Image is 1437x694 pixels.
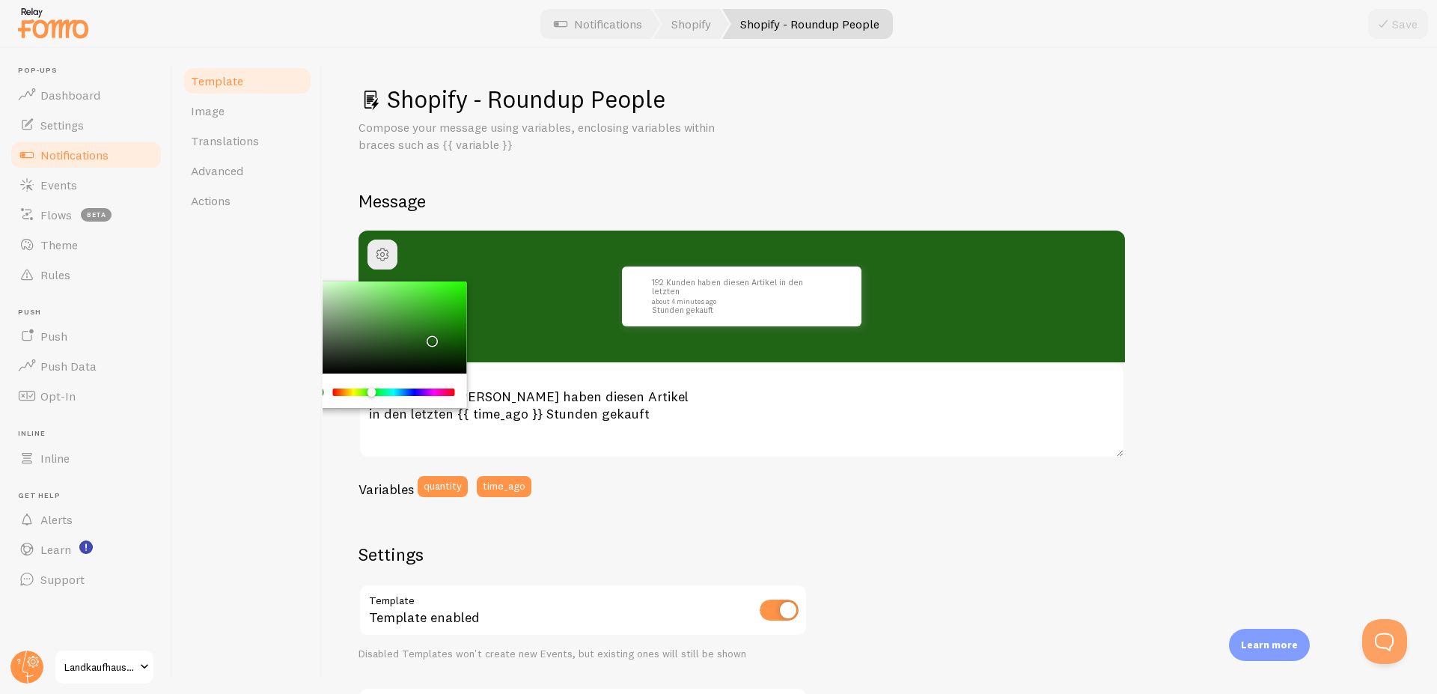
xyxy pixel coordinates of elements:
[191,103,225,118] span: Image
[359,543,808,566] h2: Settings
[9,230,163,260] a: Theme
[9,170,163,200] a: Events
[16,4,91,42] img: fomo-relay-logo-orange.svg
[191,73,243,88] span: Template
[54,649,155,685] a: Landkaufhaus [PERSON_NAME]
[40,88,100,103] span: Dashboard
[18,308,163,317] span: Push
[40,572,85,587] span: Support
[418,476,468,497] button: quantity
[359,648,808,661] div: Disabled Templates won't create new Events, but existing ones will still be shown
[40,207,72,222] span: Flows
[9,321,163,351] a: Push
[18,66,163,76] span: Pop-ups
[9,443,163,473] a: Inline
[1362,619,1407,664] iframe: Help Scout Beacon - Open
[81,208,112,222] span: beta
[40,267,70,282] span: Rules
[359,119,718,153] p: Compose your message using variables, enclosing variables within braces such as {{ variable }}
[652,298,827,305] small: about 4 minutes ago
[9,381,163,411] a: Opt-In
[40,177,77,192] span: Events
[18,429,163,439] span: Inline
[359,189,1401,213] h2: Message
[40,389,76,404] span: Opt-In
[182,126,313,156] a: Translations
[9,110,163,140] a: Settings
[9,564,163,594] a: Support
[359,584,808,639] div: Template enabled
[182,66,313,96] a: Template
[40,451,70,466] span: Inline
[477,476,531,497] button: time_ago
[40,359,97,374] span: Push Data
[359,362,1125,388] label: Notification Message
[9,200,163,230] a: Flows beta
[40,512,73,527] span: Alerts
[191,133,259,148] span: Translations
[191,193,231,208] span: Actions
[191,163,243,178] span: Advanced
[9,80,163,110] a: Dashboard
[359,84,1401,115] h1: Shopify - Roundup People
[79,541,93,554] svg: <p>Watch New Feature Tutorials!</p>
[9,505,163,535] a: Alerts
[1229,629,1310,661] div: Learn more
[40,147,109,162] span: Notifications
[299,281,467,409] div: Chrome color picker
[40,542,71,557] span: Learn
[9,535,163,564] a: Learn
[40,329,67,344] span: Push
[359,481,414,498] h3: Variables
[9,260,163,290] a: Rules
[40,237,78,252] span: Theme
[182,186,313,216] a: Actions
[18,491,163,501] span: Get Help
[40,118,84,133] span: Settings
[652,278,832,314] p: 192 Kunden haben diesen Artikel in den letzten Stunden gekauft
[9,140,163,170] a: Notifications
[1241,638,1298,652] p: Learn more
[182,96,313,126] a: Image
[64,658,135,676] span: Landkaufhaus [PERSON_NAME]
[9,351,163,381] a: Push Data
[182,156,313,186] a: Advanced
